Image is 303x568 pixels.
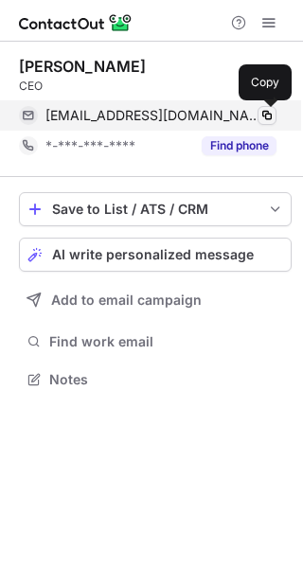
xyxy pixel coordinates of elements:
[19,192,292,226] button: save-profile-one-click
[19,11,133,34] img: ContactOut v5.3.10
[19,366,292,393] button: Notes
[49,371,284,388] span: Notes
[19,283,292,317] button: Add to email campaign
[52,202,258,217] div: Save to List / ATS / CRM
[19,328,292,355] button: Find work email
[19,78,292,95] div: CEO
[202,136,276,155] button: Reveal Button
[19,238,292,272] button: AI write personalized message
[51,293,202,308] span: Add to email campaign
[49,333,284,350] span: Find work email
[19,57,146,76] div: [PERSON_NAME]
[45,107,262,124] span: [EMAIL_ADDRESS][DOMAIN_NAME]
[52,247,254,262] span: AI write personalized message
